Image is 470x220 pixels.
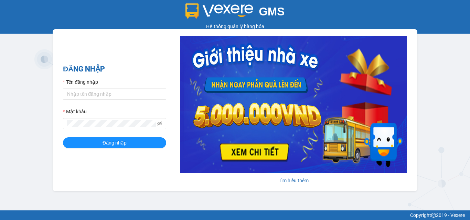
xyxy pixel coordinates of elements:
button: Đăng nhập [63,137,166,148]
img: logo 2 [185,3,254,19]
div: Copyright 2019 - Vexere [5,211,465,219]
h2: ĐĂNG NHẬP [63,63,166,75]
span: GMS [259,5,285,18]
img: banner-0 [180,36,407,173]
label: Tên đăng nhập [63,78,98,86]
span: Đăng nhập [103,139,127,147]
input: Tên đăng nhập [63,89,166,100]
a: GMS [185,10,285,16]
input: Mật khẩu [67,120,156,127]
label: Mật khẩu [63,108,87,115]
span: copyright [431,213,436,218]
div: Tìm hiểu thêm [180,177,407,184]
div: Hệ thống quản lý hàng hóa [2,23,468,30]
span: eye-invisible [157,121,162,126]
